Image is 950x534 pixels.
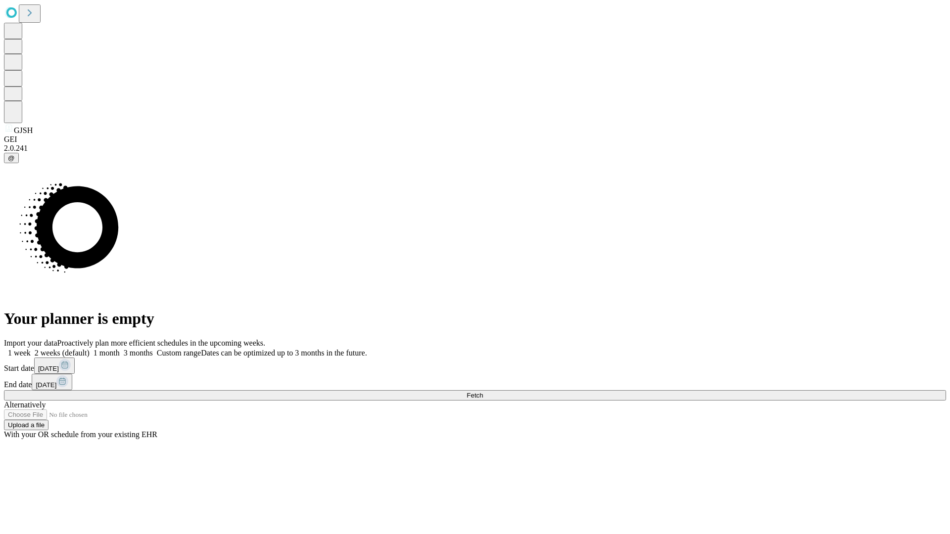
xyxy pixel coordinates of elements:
span: GJSH [14,126,33,134]
span: With your OR schedule from your existing EHR [4,430,157,439]
div: End date [4,374,946,390]
button: @ [4,153,19,163]
button: [DATE] [32,374,72,390]
span: @ [8,154,15,162]
button: Upload a file [4,420,48,430]
span: [DATE] [38,365,59,372]
span: Alternatively [4,400,46,409]
div: 2.0.241 [4,144,946,153]
span: Import your data [4,339,57,347]
span: 1 week [8,349,31,357]
span: Custom range [157,349,201,357]
button: [DATE] [34,357,75,374]
span: Dates can be optimized up to 3 months in the future. [201,349,367,357]
span: 1 month [94,349,120,357]
div: GEI [4,135,946,144]
div: Start date [4,357,946,374]
h1: Your planner is empty [4,310,946,328]
span: [DATE] [36,381,56,389]
span: 3 months [124,349,153,357]
button: Fetch [4,390,946,400]
span: Proactively plan more efficient schedules in the upcoming weeks. [57,339,265,347]
span: Fetch [467,392,483,399]
span: 2 weeks (default) [35,349,90,357]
